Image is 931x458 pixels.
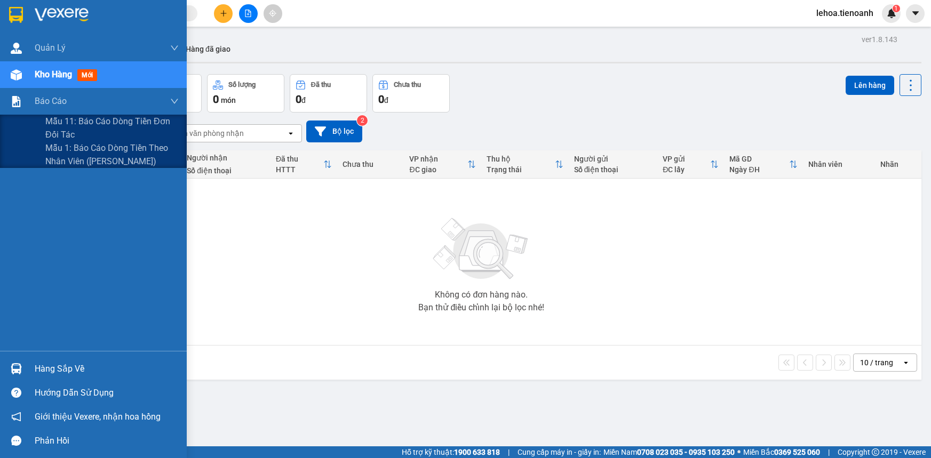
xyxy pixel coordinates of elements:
[409,155,467,163] div: VP nhận
[402,446,500,458] span: Hỗ trợ kỹ thuật:
[487,165,555,174] div: Trạng thái
[35,41,66,54] span: Quản Lý
[244,10,252,17] span: file-add
[11,436,21,446] span: message
[481,150,569,179] th: Toggle SortBy
[880,160,916,168] div: Nhãn
[454,448,500,456] strong: 1900 633 818
[774,448,820,456] strong: 0369 525 060
[862,34,897,45] div: ver 1.8.143
[808,160,870,168] div: Nhân viên
[11,69,22,81] img: warehouse-icon
[213,93,219,106] span: 0
[45,141,179,168] span: Mẫu 1: Báo cáo dòng tiền theo nhân viên ([PERSON_NAME])
[290,74,367,113] button: Đã thu0đ
[9,7,23,23] img: logo-vxr
[343,160,399,168] div: Chưa thu
[508,446,510,458] span: |
[177,36,239,62] button: Hàng đã giao
[207,74,284,113] button: Số lượng0món
[269,10,276,17] span: aim
[77,69,97,81] span: mới
[860,357,893,368] div: 10 / trang
[409,165,467,174] div: ĐC giao
[893,5,900,12] sup: 1
[239,4,258,23] button: file-add
[487,155,555,163] div: Thu hộ
[428,212,535,286] img: svg+xml;base64,PHN2ZyBjbGFzcz0ibGlzdC1wbHVnX19zdmciIHhtbG5zPSJodHRwOi8vd3d3LnczLm9yZy8yMDAwL3N2Zy...
[872,448,879,456] span: copyright
[170,128,244,139] div: Chọn văn phòng nhận
[296,93,301,106] span: 0
[11,96,22,107] img: solution-icon
[35,433,179,449] div: Phản hồi
[724,150,803,179] th: Toggle SortBy
[306,120,362,142] button: Bộ lọc
[894,5,898,12] span: 1
[11,388,21,398] span: question-circle
[35,410,161,423] span: Giới thiệu Vexere, nhận hoa hồng
[187,166,265,175] div: Số điện thoại
[887,9,896,18] img: icon-new-feature
[11,412,21,422] span: notification
[270,150,337,179] th: Toggle SortBy
[45,115,179,141] span: Mẫu 11: Báo cáo dòng tiền đơn đối tác
[287,129,295,138] svg: open
[221,96,236,105] span: món
[301,96,306,105] span: đ
[35,69,72,79] span: Kho hàng
[729,155,789,163] div: Mã GD
[220,10,227,17] span: plus
[846,76,894,95] button: Lên hàng
[384,96,388,105] span: đ
[311,81,331,89] div: Đã thu
[394,81,421,89] div: Chưa thu
[574,155,653,163] div: Người gửi
[435,291,528,299] div: Không có đơn hàng nào.
[228,81,256,89] div: Số lượng
[11,363,22,374] img: warehouse-icon
[729,165,789,174] div: Ngày ĐH
[637,448,735,456] strong: 0708 023 035 - 0935 103 250
[808,6,882,20] span: lehoa.tienoanh
[264,4,282,23] button: aim
[574,165,653,174] div: Số điện thoại
[357,115,368,126] sup: 2
[906,4,925,23] button: caret-down
[663,165,710,174] div: ĐC lấy
[214,4,233,23] button: plus
[170,44,179,52] span: down
[11,43,22,54] img: warehouse-icon
[518,446,601,458] span: Cung cấp máy in - giấy in:
[170,97,179,106] span: down
[276,165,323,174] div: HTTT
[35,361,179,377] div: Hàng sắp về
[911,9,920,18] span: caret-down
[378,93,384,106] span: 0
[187,154,265,162] div: Người nhận
[35,94,67,108] span: Báo cáo
[902,358,910,367] svg: open
[603,446,735,458] span: Miền Nam
[737,450,741,454] span: ⚪️
[828,446,830,458] span: |
[663,155,710,163] div: VP gửi
[276,155,323,163] div: Đã thu
[372,74,450,113] button: Chưa thu0đ
[404,150,481,179] th: Toggle SortBy
[743,446,820,458] span: Miền Bắc
[657,150,724,179] th: Toggle SortBy
[35,385,179,401] div: Hướng dẫn sử dụng
[418,303,544,312] div: Bạn thử điều chỉnh lại bộ lọc nhé!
